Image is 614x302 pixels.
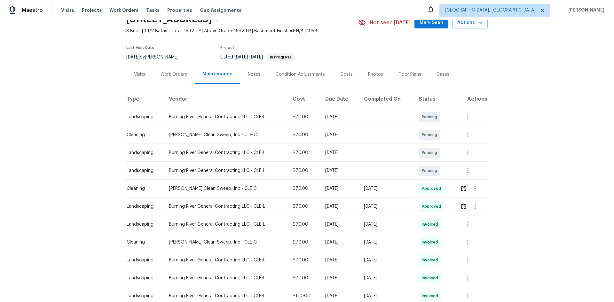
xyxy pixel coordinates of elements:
[127,114,159,120] div: Landscaping
[127,132,159,138] div: Cleaning
[127,239,159,245] div: Cleaning
[293,150,315,156] div: $70.00
[169,167,282,174] div: Burning River General Contracting LLC - CLE-L
[293,239,315,245] div: $70.00
[220,46,234,50] span: Project
[134,71,145,78] div: Visits
[325,132,354,138] div: [DATE]
[127,167,159,174] div: Landscaping
[325,239,354,245] div: [DATE]
[293,114,315,120] div: $70.00
[325,167,354,174] div: [DATE]
[61,7,74,13] span: Visits
[169,275,282,281] div: Burning River General Contracting LLC - CLE-L
[169,257,282,263] div: Burning River General Contracting LLC - CLE-L
[293,167,315,174] div: $70.00
[325,185,354,192] div: [DATE]
[364,185,408,192] div: [DATE]
[452,17,488,29] button: Actions
[364,257,408,263] div: [DATE]
[460,199,468,214] button: Review Icon
[461,203,467,209] img: Review Icon
[293,257,315,263] div: $70.00
[422,203,444,210] span: Approved
[169,239,282,245] div: [PERSON_NAME] Clean Sweep, Inc - CLE-C
[164,90,287,108] th: Vendor
[293,275,315,281] div: $70.00
[364,221,408,228] div: [DATE]
[445,7,536,13] span: [GEOGRAPHIC_DATA], [GEOGRAPHIC_DATA]
[127,293,159,299] div: Landscaping
[422,167,440,174] span: Pending
[169,185,282,192] div: [PERSON_NAME] Clean Sweep, Inc - CLE-C
[287,90,320,108] th: Cost
[126,28,358,34] span: 3 Beds | 1 1/2 Baths | Total: 1592 ft² | Above Grade: 1592 ft² | Basement Finished: N/A | 1958
[169,221,282,228] div: Burning River General Contracting LLC - CLE-L
[248,71,260,78] div: Notes
[325,293,354,299] div: [DATE]
[320,90,359,108] th: Due Date
[169,203,282,210] div: Burning River General Contracting LLC - CLE-L
[169,293,282,299] div: Burning River General Contracting LLC - CLE-L
[566,7,604,13] span: [PERSON_NAME]
[169,150,282,156] div: Burning River General Contracting LLC - CLE-L
[370,19,411,26] span: Not seen [DATE]
[422,185,444,192] span: Approved
[146,8,160,12] span: Tasks
[126,53,186,61] div: by [PERSON_NAME]
[82,7,102,13] span: Projects
[368,71,383,78] div: Photos
[422,239,441,245] span: Invoiced
[127,275,159,281] div: Landscaping
[127,203,159,210] div: Landscaping
[22,7,43,13] span: Maestro
[422,275,441,281] span: Invoiced
[413,90,455,108] th: Status
[161,71,187,78] div: Work Orders
[293,132,315,138] div: $70.00
[127,221,159,228] div: Landscaping
[126,46,154,50] span: Last Visit Date
[169,132,282,138] div: [PERSON_NAME] Clean Sweep, Inc - CLE-C
[325,275,354,281] div: [DATE]
[364,293,408,299] div: [DATE]
[414,17,448,29] button: Mark Seen
[249,55,263,59] span: [DATE]
[325,203,354,210] div: [DATE]
[422,114,440,120] span: Pending
[126,16,212,23] h2: [STREET_ADDRESS]
[127,185,159,192] div: Cleaning
[293,185,315,192] div: $70.00
[202,71,232,77] div: Maintenance
[325,221,354,228] div: [DATE]
[267,55,294,59] span: In Progress
[460,181,468,196] button: Review Icon
[359,90,413,108] th: Completed On
[167,7,192,13] span: Properties
[200,7,241,13] span: Geo Assignments
[109,7,138,13] span: Work Orders
[364,239,408,245] div: [DATE]
[127,150,159,156] div: Landscaping
[293,293,315,299] div: $100.00
[325,150,354,156] div: [DATE]
[127,257,159,263] div: Landscaping
[457,19,483,27] span: Actions
[325,114,354,120] div: [DATE]
[340,71,353,78] div: Costs
[422,132,440,138] span: Pending
[126,90,164,108] th: Type
[461,185,467,191] img: Review Icon
[422,293,441,299] span: Invoiced
[422,257,441,263] span: Invoiced
[234,55,263,59] span: -
[398,71,421,78] div: Floor Plans
[220,55,295,59] span: Listed
[420,19,443,27] span: Mark Seen
[293,203,315,210] div: $70.00
[293,221,315,228] div: $70.00
[234,55,248,59] span: [DATE]
[169,114,282,120] div: Burning River General Contracting LLC - CLE-L
[422,150,440,156] span: Pending
[422,221,441,228] span: Invoiced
